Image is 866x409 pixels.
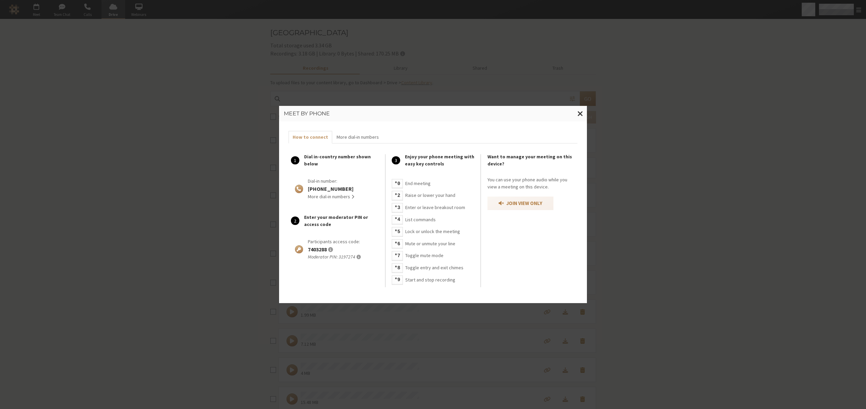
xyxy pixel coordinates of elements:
[291,156,299,165] span: 1
[392,263,478,273] div: Toggle entry and exit chimes
[337,134,379,141] span: More dial-in numbers
[293,134,328,141] span: How to connect
[291,217,299,225] span: 2
[304,214,383,228] div: Enter your moderator PIN or access code
[392,275,478,285] div: Start and stop recording
[485,153,577,167] div: Want to manage your meeting on this device?
[284,111,582,117] h3: Meet by Phone
[403,153,481,167] div: Enjoy your phone meeting with easy key controls
[392,239,478,249] div: Mute or unmute your line
[485,176,577,190] div: You can use your phone audio while you view a meeting on this device.
[392,227,478,237] div: Lock or unlock the meeting
[392,251,478,261] div: Toggle mute mode
[308,254,339,260] span: Moderator PIN:
[392,215,478,225] div: List commands
[308,193,354,200] button: More dial-in numbers
[487,197,553,210] button: Join view only
[392,156,400,165] span: 3
[308,238,383,245] div: Participants access code:
[308,185,354,192] span: [PHONE_NUMBER]
[328,247,333,252] span: Participants should use this access code to connect to the meeting.
[392,179,478,189] div: End meeting
[308,246,327,253] span: 7403288
[392,191,478,201] div: Raise or lower your hand
[574,106,587,121] button: Close modal
[302,153,385,167] div: Dial in-country number shown below
[308,178,383,185] div: Dial-in number:
[392,203,478,213] div: Enter or leave breakout room
[339,254,355,260] span: 3197274
[357,254,361,259] span: As the meeting organizer, entering this PIN gives you access to moderator and other administrativ...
